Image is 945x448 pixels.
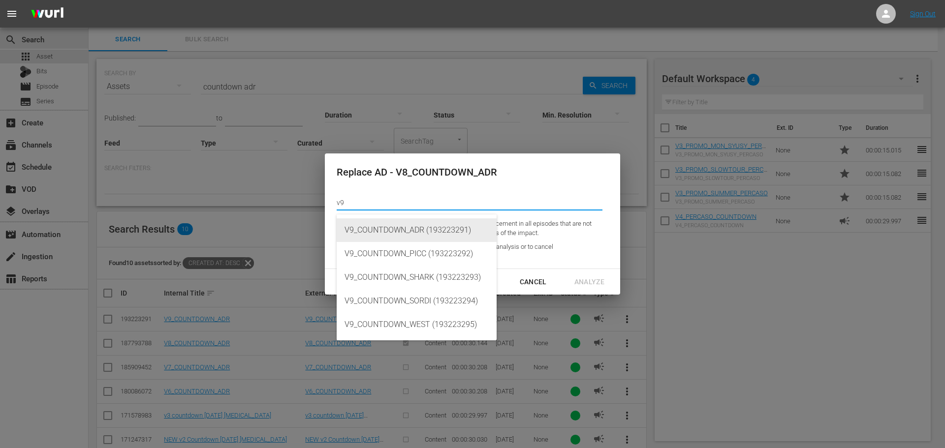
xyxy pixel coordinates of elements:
[24,2,71,26] img: ans4CAIJ8jUAAAAAAAAAAAAAAAAAAAAAAAAgQb4GAAAAAAAAAAAAAAAAAAAAAAAAJMjXAAAAAAAAAAAAAAAAAAAAAAAAgAT5G...
[6,8,18,20] span: menu
[345,218,489,242] div: V9_COUNTDOWN_ADR (193223291)
[512,276,555,288] div: Cancel
[508,273,559,291] button: Cancel
[345,266,489,289] div: V9_COUNTDOWN_SHARK (193223293)
[345,242,489,266] div: V9_COUNTDOWN_PICC (193223292)
[345,289,489,313] div: V9_COUNTDOWN_SORDI (193223294)
[337,165,602,179] div: Replace AD - V8_COUNTDOWN_ADR
[345,313,489,336] div: V9_COUNTDOWN_WEST (193223295)
[910,10,936,18] a: Sign Out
